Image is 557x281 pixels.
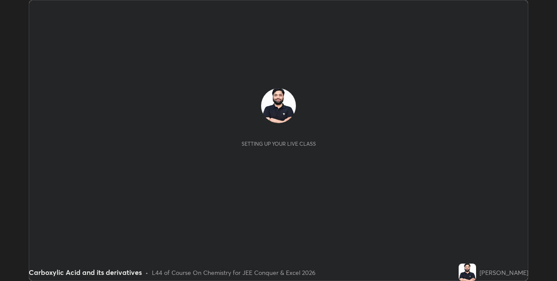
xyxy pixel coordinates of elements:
div: L44 of Course On Chemistry for JEE Conquer & Excel 2026 [152,268,315,277]
div: Carboxylic Acid and its derivatives [29,267,142,278]
div: Setting up your live class [242,140,316,147]
div: [PERSON_NAME] [480,268,528,277]
div: • [145,268,148,277]
img: f16150f93396451290561ee68e23d37e.jpg [261,88,296,123]
img: f16150f93396451290561ee68e23d37e.jpg [459,264,476,281]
